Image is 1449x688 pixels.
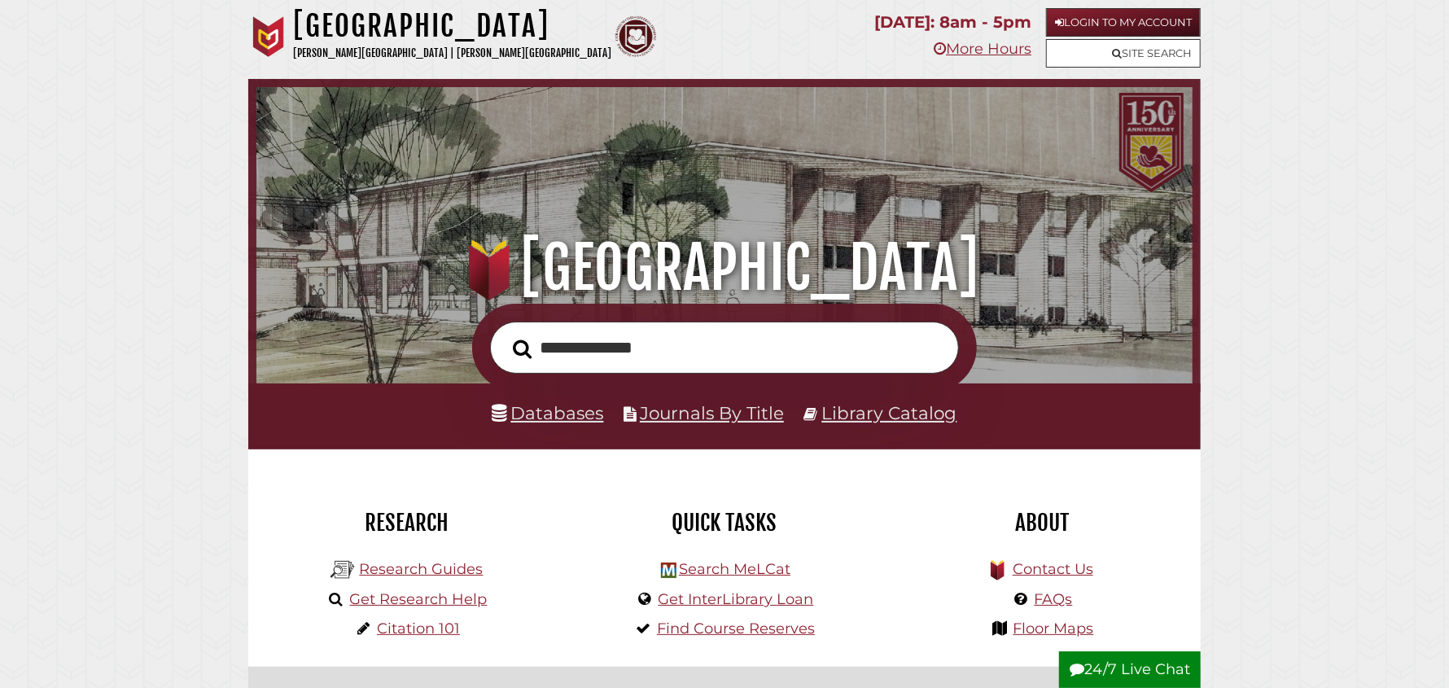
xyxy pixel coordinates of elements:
a: Library Catalog [822,402,957,423]
img: Hekman Library Logo [331,558,355,582]
a: Contact Us [1013,560,1093,578]
h1: [GEOGRAPHIC_DATA] [278,232,1171,304]
img: Hekman Library Logo [661,563,676,578]
i: Search [513,339,532,359]
button: Search [505,335,540,364]
h2: About [895,509,1189,537]
a: Floor Maps [1013,620,1094,638]
a: Login to My Account [1046,8,1201,37]
a: Databases [492,402,604,423]
h2: Research [260,509,554,537]
img: Calvin Theological Seminary [615,16,656,57]
a: Get InterLibrary Loan [659,590,814,608]
h2: Quick Tasks [578,509,871,537]
a: Site Search [1046,39,1201,68]
a: FAQs [1035,590,1073,608]
a: Get Research Help [350,590,488,608]
img: Calvin University [248,16,289,57]
a: Journals By Title [640,402,784,423]
p: [PERSON_NAME][GEOGRAPHIC_DATA] | [PERSON_NAME][GEOGRAPHIC_DATA] [293,44,611,63]
a: Research Guides [359,560,483,578]
a: Citation 101 [377,620,460,638]
a: Find Course Reserves [657,620,815,638]
a: More Hours [934,40,1031,58]
h1: [GEOGRAPHIC_DATA] [293,8,611,44]
p: [DATE]: 8am - 5pm [874,8,1031,37]
a: Search MeLCat [679,560,790,578]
